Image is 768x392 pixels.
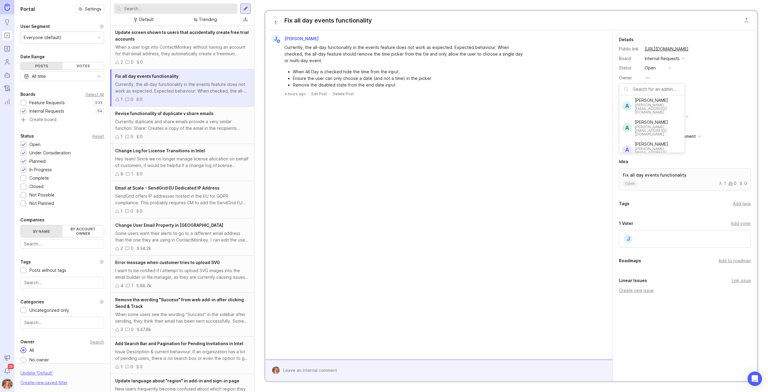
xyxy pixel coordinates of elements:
[8,364,14,369] span: 25
[619,287,751,294] div: Create new issue
[619,74,640,81] div: Owner
[130,208,133,214] div: 0
[29,158,46,165] div: Planned
[619,65,640,71] div: Status
[2,83,13,94] a: Changelog
[124,5,235,12] input: Search...
[121,133,123,140] div: 1
[643,45,690,53] a: [URL][DOMAIN_NAME]
[635,98,682,102] div: [PERSON_NAME]
[2,30,13,41] a: Portal
[645,65,656,71] div: open
[645,55,679,62] div: Internal Requests
[622,123,632,133] div: A
[748,372,762,386] div: Open Intercom Messenger
[121,245,123,252] div: 2
[131,59,133,65] div: 0
[121,363,123,370] div: 1
[333,91,354,96] div: Delete Post
[311,91,327,96] div: Edit Post
[20,379,67,386] div: Create new saved filter
[29,166,52,173] div: In Progress
[29,200,54,207] div: Not Planned
[619,168,751,190] a: Fix all day events functionalityopen100
[635,142,682,146] div: [PERSON_NAME]
[76,5,104,13] a: Settings
[645,74,649,81] div: —
[2,17,13,28] a: Ideas
[2,96,13,107] a: Reporting
[139,16,154,23] div: Default
[2,352,13,363] button: Announcements
[276,39,281,44] img: member badge
[293,82,524,88] li: Remove the disabled state from the end date input
[284,16,372,25] div: Fix all day events functionality
[271,35,279,43] div: J
[24,241,100,247] input: Search...
[85,93,104,96] div: Select All
[20,298,44,305] div: Categories
[619,257,641,264] div: Roadmaps
[29,108,64,114] div: Internal Requests
[20,258,31,266] div: Tags
[115,341,243,346] span: Add Search Bar and Pagination for Pending Invitations in Intel
[284,91,306,96] a: 4 hours ago
[24,279,100,286] input: Search...
[115,44,249,57] div: When a user logs into ContactMonkey without having an account for that email address, they automa...
[130,96,133,103] div: 0
[110,293,254,337] a: Remove the wording "Success" from web add-in after clicking Send & TrackWhen some users see the w...
[635,103,682,114] div: [PERSON_NAME][EMAIL_ADDRESS][DOMAIN_NAME]
[85,6,101,12] span: Settings
[20,132,34,140] div: Status
[115,156,249,169] div: Hey team! Since we no longer manage license allocation on behalf of customers, it would be helpfu...
[635,147,682,158] div: [PERSON_NAME][EMAIL_ADDRESS][DOMAIN_NAME]
[110,256,254,293] a: Error message when customer tries to upload SVGI want to be notified if I attempt to upload SVG i...
[140,96,142,103] div: 0
[29,307,69,314] div: Uncategorized only
[115,223,223,228] span: Change User Email Property in [GEOGRAPHIC_DATA]
[115,111,214,116] span: Revise functionality of duplicate v share emails
[140,363,142,370] div: 0
[110,218,254,256] a: Change User Email Property in [GEOGRAPHIC_DATA]Some users want their alerts to go to a different ...
[20,5,35,13] h1: Portal
[110,144,254,181] a: Change Log for License Transitions in IntelHey team! Since we no longer manage license allocation...
[739,181,747,186] div: 0
[4,4,10,11] img: Canny Home
[140,282,151,289] div: 88.7k
[131,282,133,289] div: 1
[29,183,43,190] div: Closed
[625,181,635,186] p: open
[26,357,52,363] div: No owner
[62,225,104,237] label: By account owner
[268,35,323,43] a: J[PERSON_NAME]
[121,208,123,214] div: 1
[2,43,13,54] a: Roadmaps
[130,363,133,370] div: 0
[115,378,239,383] span: Update language about "region" in add-in and sign-in page
[131,245,133,252] div: 0
[115,260,220,265] span: Error message when customer tries to upload SVG
[115,74,178,79] span: Fix all day events functionality
[199,16,217,23] div: Trending
[115,148,205,153] span: Change Log for License Transitions in Intel
[622,145,632,155] div: A
[140,245,151,252] div: 34.2k
[29,141,40,148] div: Open
[2,379,13,390] button: Bronwen W
[115,230,249,243] div: Some users want their alerts to go to a different email address than the one they are using in Co...
[20,53,45,60] div: Date Range
[293,75,524,82] li: Ensure the user can only choose a date (and not a time) in the picker
[270,366,282,374] img: Bronwen W
[97,109,102,114] p: 64
[24,34,61,41] div: Everyone (default)
[130,133,133,140] div: 0
[131,326,133,333] div: 0
[20,91,35,98] div: Boards
[24,319,100,326] input: Search...
[635,125,682,136] div: [PERSON_NAME][EMAIL_ADDRESS][DOMAIN_NAME]
[619,277,647,284] div: Linear Issues
[619,46,640,52] div: Public link
[619,55,640,62] div: Board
